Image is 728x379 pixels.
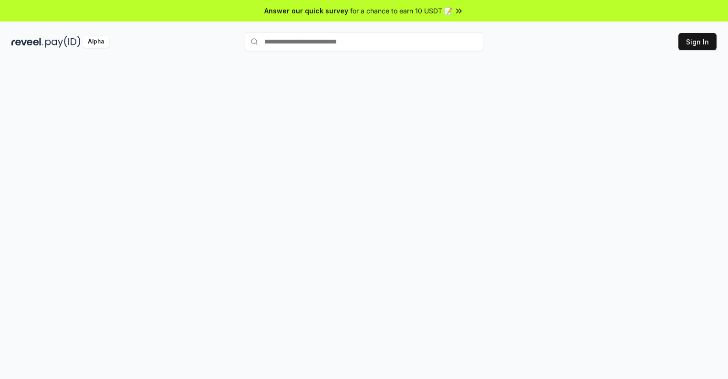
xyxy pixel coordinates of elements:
[11,36,43,48] img: reveel_dark
[264,6,348,16] span: Answer our quick survey
[678,33,717,50] button: Sign In
[45,36,81,48] img: pay_id
[350,6,452,16] span: for a chance to earn 10 USDT 📝
[83,36,109,48] div: Alpha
